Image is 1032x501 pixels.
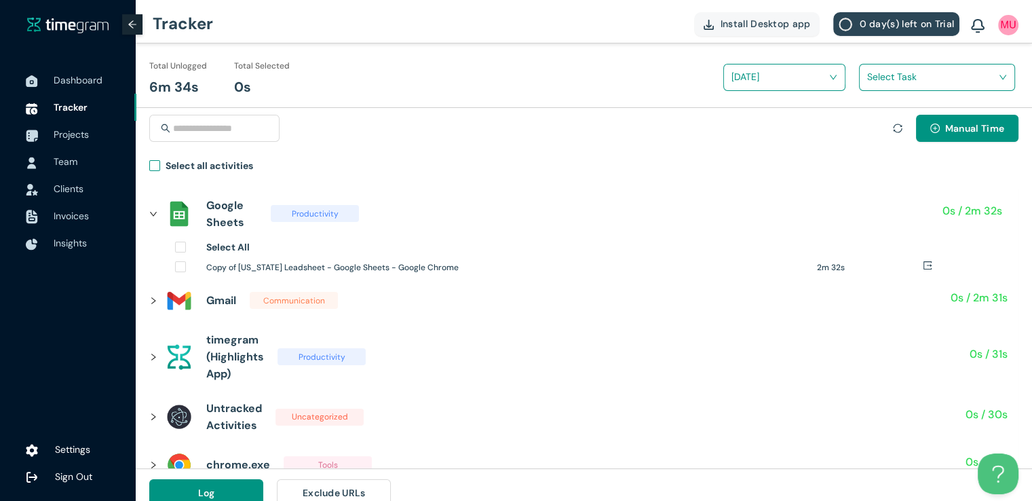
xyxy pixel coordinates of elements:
[54,237,87,249] span: Insights
[55,470,92,483] span: Sign Out
[26,238,38,250] img: InsightsIcon
[923,261,932,270] span: export
[149,77,199,98] h1: 6m 34s
[971,19,985,34] img: BellIcon
[234,60,290,73] h1: Total Selected
[149,60,207,73] h1: Total Unlogged
[970,346,1008,363] h1: 0s / 31s
[166,344,193,371] img: assets%2Ficons%2Ftg.png
[303,485,366,500] span: Exclude URLs
[704,20,714,30] img: DownloadApp
[893,124,902,133] span: sync
[859,16,954,31] span: 0 day(s) left on Trial
[945,121,1004,136] span: Manual Time
[26,210,38,224] img: InvoiceIcon
[198,485,215,500] span: Log
[278,348,366,365] span: Productivity
[721,16,811,31] span: Install Desktop app
[206,331,264,382] h1: timegram (Highlights App)
[54,155,77,168] span: Team
[54,101,88,113] span: Tracker
[942,202,1002,219] h1: 0s / 2m 32s
[128,20,137,29] span: arrow-left
[951,289,1008,306] h1: 0s / 2m 31s
[817,261,923,274] h1: 2m 32s
[27,17,109,33] img: timegram
[206,456,270,473] h1: chrome.exe
[26,444,38,458] img: settings.78e04af822cf15d41b38c81147b09f22.svg
[55,443,90,456] span: Settings
[54,210,89,222] span: Invoices
[26,184,38,196] img: InvoiceIcon
[966,453,1008,470] h1: 0s / 30s
[153,3,213,44] h1: Tracker
[694,12,820,36] button: Install Desktop app
[206,261,807,274] h1: Copy of [US_STATE] Leadsheet - Google Sheets - Google Chrome
[978,453,1018,494] iframe: Toggle Customer Support
[206,400,262,434] h1: Untracked Activities
[234,77,251,98] h1: 0s
[54,74,102,86] span: Dashboard
[54,128,89,141] span: Projects
[27,16,109,33] a: timegram
[149,461,157,469] span: right
[206,292,236,309] h1: Gmail
[149,413,157,421] span: right
[166,287,193,314] img: assets%2Ficons%2Ficons8-gmail-240.png
[271,205,359,222] span: Productivity
[149,353,157,361] span: right
[166,403,193,430] img: assets%2Ficons%2Felectron-logo.png
[998,15,1018,35] img: UserIcon
[206,197,257,231] h1: Google Sheets
[966,406,1008,423] h1: 0s / 30s
[26,471,38,483] img: logOut.ca60ddd252d7bab9102ea2608abe0238.svg
[930,124,940,134] span: plus-circle
[149,210,157,218] span: right
[26,103,38,115] img: TimeTrackerIcon
[166,158,253,173] h1: Select all activities
[284,456,372,473] span: Tools
[26,130,38,142] img: ProjectIcon
[206,240,250,255] h1: Select All
[26,157,38,169] img: UserIcon
[275,409,364,426] span: Uncategorized
[149,297,157,305] span: right
[250,292,338,309] span: Communication
[833,12,959,36] button: 0 day(s) left on Trial
[166,451,193,479] img: assets%2Ficons%2Fchrome.svg
[161,124,170,133] span: search
[916,115,1018,142] button: plus-circleManual Time
[166,200,193,227] img: assets%2Ficons%2Fsheets_official.png
[54,183,83,195] span: Clients
[26,75,38,88] img: DashboardIcon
